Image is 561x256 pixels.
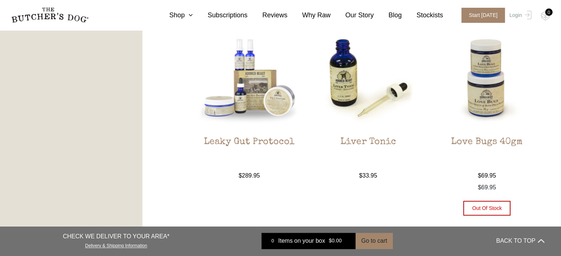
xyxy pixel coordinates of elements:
[434,137,540,171] h2: Love Bugs 40gm
[196,25,302,180] a: Leaky Gut ProtocolLeaky Gut Protocol $289.95
[85,241,147,248] a: Delivery & Shipping Information
[374,10,402,20] a: Blog
[496,232,544,250] button: BACK TO TOP
[262,233,356,249] a: 0 Items on your box $0.00
[434,25,540,180] a: Love Bugs 40gmLove Bugs 40gm $69.95
[478,184,496,190] span: 69.95
[278,236,325,245] span: Items on your box
[315,25,421,131] img: Liver Tonic
[402,10,443,20] a: Stockists
[545,8,553,16] div: 0
[267,237,278,245] div: 0
[359,172,362,179] span: $
[454,8,508,23] a: Start [DATE]
[247,10,287,20] a: Reviews
[239,172,242,179] span: $
[193,10,247,20] a: Subscriptions
[329,238,332,244] span: $
[356,233,392,249] button: Go to cart
[330,10,374,20] a: Our Story
[315,25,421,180] a: Liver TonicLiver Tonic $33.95
[329,238,342,244] bdi: 0.00
[461,8,505,23] span: Start [DATE]
[508,8,531,23] a: Login
[63,232,169,241] p: CHECK WE DELIVER TO YOUR AREA*
[541,11,550,21] img: TBD_Cart-Empty.png
[287,10,330,20] a: Why Raw
[196,137,302,171] h2: Leaky Gut Protocol
[315,137,421,171] h2: Liver Tonic
[478,172,481,179] span: $
[196,25,302,131] img: Leaky Gut Protocol
[478,172,496,179] bdi: 69.95
[239,172,260,179] bdi: 289.95
[463,201,510,215] button: Out of stock
[478,184,481,190] span: $
[359,172,377,179] bdi: 33.95
[434,25,540,131] img: Love Bugs 40gm
[155,10,193,20] a: Shop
